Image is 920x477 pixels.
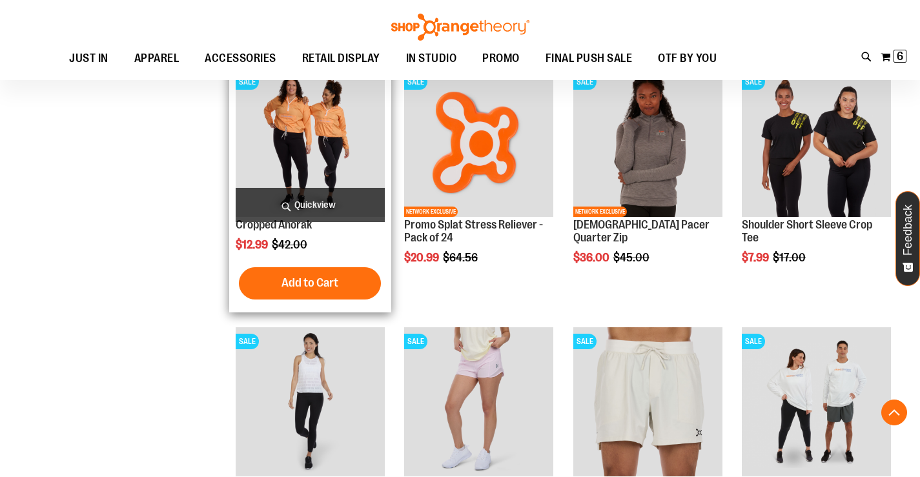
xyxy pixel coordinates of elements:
a: FINAL PUSH SALE [533,44,646,73]
img: Product image for Splat Stress Reliever - Pack of 24 [404,68,553,217]
a: Cropped Anorak [236,218,312,231]
a: [DEMOGRAPHIC_DATA] Pacer Quarter Zip [573,218,710,244]
a: APPAREL [121,44,192,74]
a: Shoulder Short Sleeve Crop Tee [742,218,872,244]
span: Add to Cart [281,276,338,290]
button: Add to Cart [239,267,381,299]
span: $42.00 [272,238,309,251]
img: Cropped Anorak primary image [236,68,385,217]
span: APPAREL [134,44,179,73]
span: SALE [404,74,427,90]
a: RETAIL DISPLAY [289,44,393,74]
a: Quickview [236,188,385,222]
span: $36.00 [573,251,611,264]
span: 6 [897,50,903,63]
a: Product image for Splat Stress Reliever - Pack of 24SALENETWORK EXCLUSIVE [404,68,553,219]
a: Product image for Ladies Pacer Quarter ZipSALENETWORK EXCLUSIVE [573,68,722,219]
span: SALE [573,334,597,349]
img: Product image for Ladies Pacer Quarter Zip [573,68,722,217]
span: PROMO [482,44,520,73]
span: SALE [742,74,765,90]
span: SALE [573,74,597,90]
button: Back To Top [881,400,907,425]
a: Cropped Anorak primary imageSALE [236,68,385,219]
img: Front view of Jacquard Tank [236,327,385,476]
span: $17.00 [773,251,808,264]
a: OTF BY YOU [645,44,730,74]
div: product [229,61,391,312]
span: $12.99 [236,238,270,251]
span: JUST IN [69,44,108,73]
span: SALE [742,334,765,349]
span: OTF BY YOU [658,44,717,73]
a: IN STUDIO [393,44,470,74]
a: JUST IN [56,44,121,74]
button: Feedback - Show survey [895,191,920,286]
span: ACCESSORIES [205,44,276,73]
span: RETAIL DISPLAY [302,44,380,73]
img: lululemon Hotty Hot Short High-Rise [404,327,553,476]
span: $64.56 [443,251,480,264]
img: Product image for Shoulder Short Sleeve Crop Tee [742,68,891,217]
a: PROMO [469,44,533,74]
span: NETWORK EXCLUSIVE [573,207,627,217]
span: FINAL PUSH SALE [546,44,633,73]
span: $7.99 [742,251,771,264]
span: SALE [404,334,427,349]
span: Feedback [902,205,914,256]
span: SALE [236,74,259,90]
span: NETWORK EXCLUSIVE [404,207,458,217]
div: product [567,61,729,297]
img: Unisex French Terry Crewneck Sweatshirt primary image [742,327,891,476]
img: Shop Orangetheory [389,14,531,41]
div: product [398,61,560,297]
span: SALE [236,334,259,349]
a: Product image for Shoulder Short Sleeve Crop TeeSALE [742,68,891,219]
span: $45.00 [613,251,651,264]
a: ACCESSORIES [192,44,289,74]
span: $20.99 [404,251,441,264]
div: product [735,61,897,297]
span: IN STUDIO [406,44,457,73]
img: lululemon License to Train 5in Linerless Shorts [573,327,722,476]
a: Promo Splat Stress Reliever - Pack of 24 [404,218,543,244]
